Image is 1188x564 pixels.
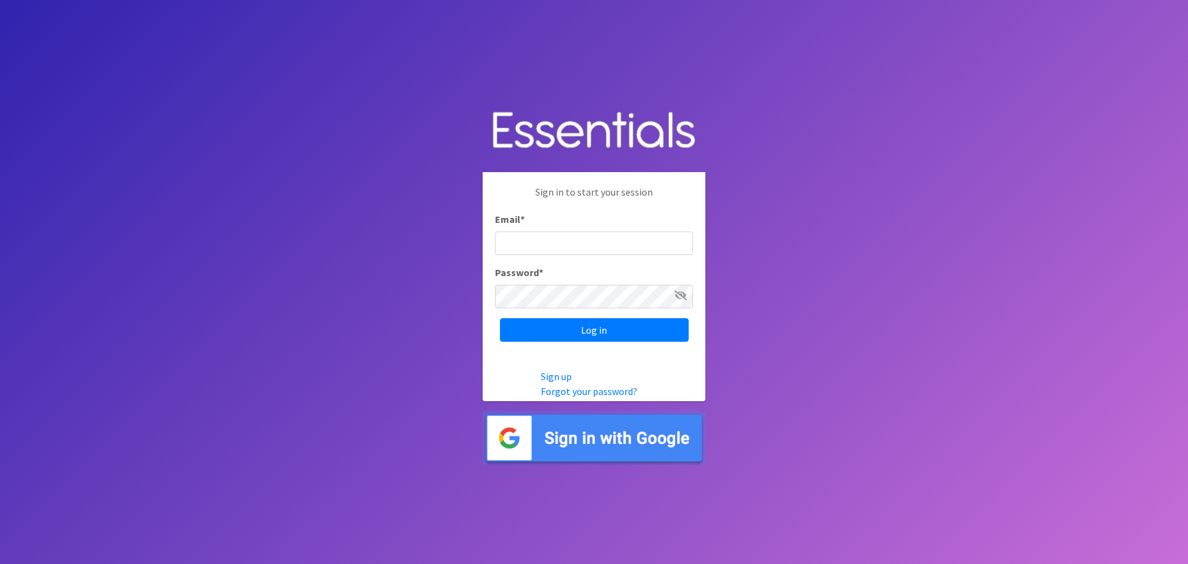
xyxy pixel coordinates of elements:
[539,266,543,279] abbr: required
[541,385,637,397] a: Forgot your password?
[495,184,693,212] p: Sign in to start your session
[483,411,705,465] img: Sign in with Google
[495,212,525,227] label: Email
[520,213,525,225] abbr: required
[495,265,543,280] label: Password
[500,318,689,342] input: Log in
[483,99,705,163] img: Human Essentials
[541,370,572,383] a: Sign up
